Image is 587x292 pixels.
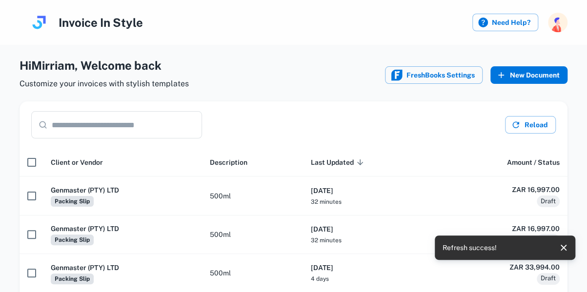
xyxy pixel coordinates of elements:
[556,240,571,255] button: close
[51,273,94,284] span: Packing Slip
[537,273,560,283] span: Draft
[446,262,560,273] h6: ZAR 33,994.00
[490,66,567,84] button: New Document
[210,156,247,168] span: Description
[59,14,143,31] h4: Invoice In Style
[311,156,366,168] span: Last Updated
[446,184,560,195] h6: ZAR 16,997.00
[311,198,342,205] span: 32 minutes
[51,156,103,168] span: Client or Vendor
[20,78,189,90] span: Customize your invoices with stylish templates
[537,196,560,206] span: Draft
[311,237,342,244] span: 32 minutes
[20,57,189,74] h4: Hi Mirriam , Welcome back
[51,196,94,207] span: Packing Slip
[443,238,497,257] div: Refresh success!
[385,66,483,84] button: FreshBooks iconFreshBooks Settings
[51,185,194,195] h6: Genmaster (PTY) LTD
[202,215,303,253] td: 500ml
[29,13,49,32] img: logo.svg
[51,223,194,234] h6: Genmaster (PTY) LTD
[391,69,403,81] img: FreshBooks icon
[548,13,567,32] img: photoURL
[505,116,556,134] button: Reload
[51,234,94,245] span: Packing Slip
[507,156,560,168] span: Amount / Status
[311,262,430,273] h6: [DATE]
[311,275,329,282] span: 4 days
[311,185,430,196] h6: [DATE]
[537,235,560,245] span: Draft
[311,224,430,234] h6: [DATE]
[446,223,560,234] h6: ZAR 16,997.00
[202,176,303,215] td: 500ml
[472,14,538,31] label: Need Help?
[51,262,194,273] h6: Genmaster (PTY) LTD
